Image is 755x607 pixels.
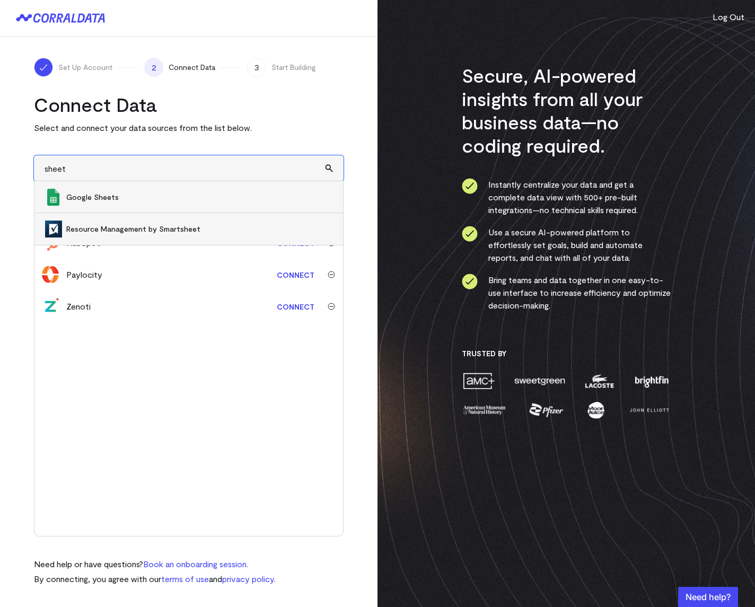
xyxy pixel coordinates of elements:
[328,303,335,310] img: trash-40e54a27.svg
[66,192,332,203] span: Google Sheets
[222,574,276,584] a: privacy policy.
[328,271,335,278] img: trash-40e54a27.svg
[143,559,248,569] a: Book an onboarding session.
[462,349,671,358] h3: Trusted By
[628,401,671,419] img: john-elliott-25751c40.png
[462,178,478,194] img: ico-check-circle-4b19435c.svg
[462,178,671,216] li: Instantly centralize your data and get a complete data view with 500+ pre-built integrations—no t...
[34,93,344,116] h2: Connect Data
[462,372,496,390] img: amc-0b11a8f1.png
[161,574,209,584] a: terms of use
[38,62,49,73] img: ico-check-white-5ff98cb1.svg
[271,265,320,285] a: Connect
[66,268,102,281] div: Paylocity
[633,372,671,390] img: brightfin-a251e171.png
[34,155,344,181] input: Search and add other data sources
[462,226,671,264] li: Use a secure AI-powered platform to effortlessly set goals, build and automate reports, and chat ...
[462,401,507,419] img: amnh-5afada46.png
[169,62,215,73] span: Connect Data
[585,401,607,419] img: moon-juice-c312e729.png
[66,224,332,234] span: Resource Management by Smartsheet
[34,573,276,585] p: By connecting, you agree with our and
[42,266,59,283] img: paylocity-4997edbb.svg
[45,221,62,237] img: Resource Management by Smartsheet
[144,58,163,77] span: 2
[713,11,744,23] button: Log Out
[513,372,566,390] img: sweetgreen-1d1fb32c.png
[58,62,112,73] span: Set Up Account
[247,58,266,77] span: 3
[462,226,478,242] img: ico-check-circle-4b19435c.svg
[584,372,615,390] img: lacoste-7a6b0538.png
[34,121,344,134] p: Select and connect your data sources from the list below.
[462,274,478,289] img: ico-check-circle-4b19435c.svg
[66,300,91,313] div: Zenoti
[462,274,671,312] li: Bring teams and data together in one easy-to-use interface to increase efficiency and optimize de...
[271,62,316,73] span: Start Building
[34,558,276,570] p: Need help or have questions?
[271,297,320,316] a: Connect
[45,189,62,206] img: Google Sheets
[42,298,59,315] img: zenoti-2086f9c1.png
[528,401,565,419] img: pfizer-e137f5fc.png
[462,64,671,157] h3: Secure, AI-powered insights from all your business data—no coding required.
